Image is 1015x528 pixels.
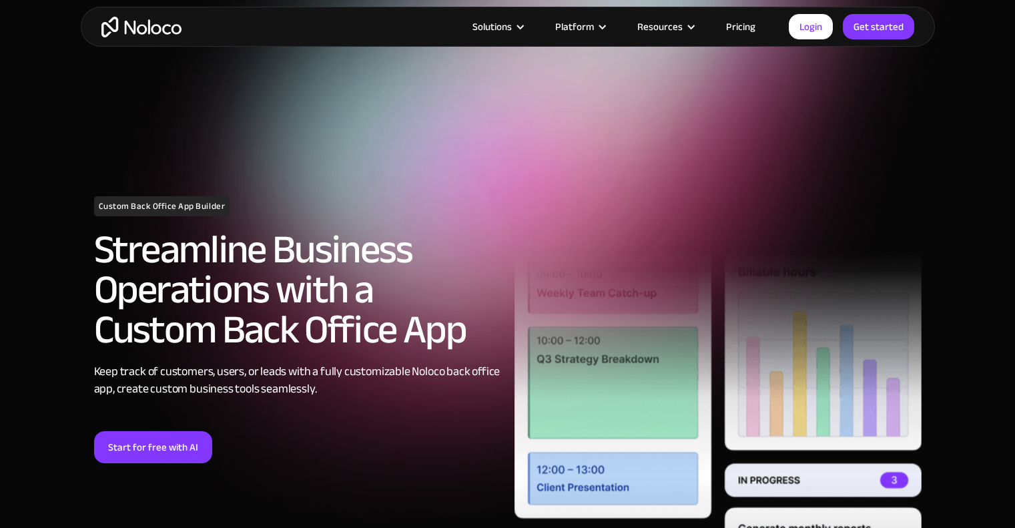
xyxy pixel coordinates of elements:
[94,196,230,216] h1: Custom Back Office App Builder
[94,363,501,398] div: Keep track of customers, users, or leads with a fully customizable Noloco back office app, create...
[101,17,182,37] a: home
[456,18,539,35] div: Solutions
[94,230,501,350] h2: Streamline Business Operations with a Custom Back Office App
[621,18,709,35] div: Resources
[843,14,914,39] a: Get started
[789,14,833,39] a: Login
[709,18,772,35] a: Pricing
[472,18,512,35] div: Solutions
[555,18,594,35] div: Platform
[637,18,683,35] div: Resources
[94,431,212,463] a: Start for free with AI
[539,18,621,35] div: Platform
